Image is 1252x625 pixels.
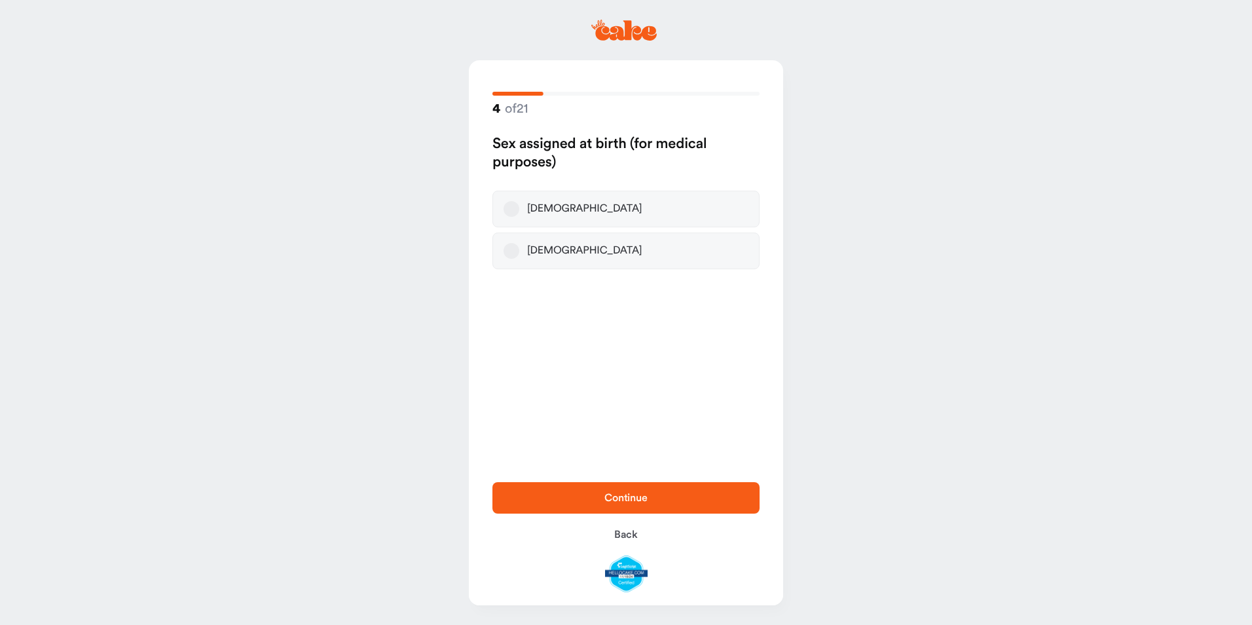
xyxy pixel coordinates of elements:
h2: Sex assigned at birth (for medical purposes) [492,135,760,172]
span: Continue [604,493,648,503]
button: [DEMOGRAPHIC_DATA] [504,243,519,259]
button: [DEMOGRAPHIC_DATA] [504,201,519,217]
div: [DEMOGRAPHIC_DATA] [527,244,642,257]
img: legit-script-certified.png [605,556,648,592]
button: Continue [492,482,760,514]
strong: of 21 [492,100,528,117]
span: Back [614,529,638,540]
div: [DEMOGRAPHIC_DATA] [527,202,642,216]
button: Back [492,519,760,550]
span: 4 [492,101,500,117]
